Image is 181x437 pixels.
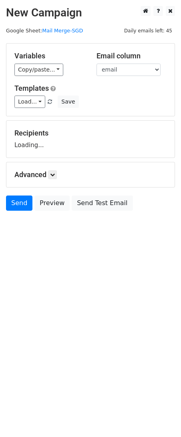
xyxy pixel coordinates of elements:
h2: New Campaign [6,6,175,20]
a: Load... [14,96,45,108]
h5: Email column [97,52,167,60]
a: Preview [34,196,70,211]
h5: Variables [14,52,84,60]
h5: Recipients [14,129,167,138]
a: Daily emails left: 45 [121,28,175,34]
a: Send Test Email [72,196,133,211]
a: Send [6,196,32,211]
small: Google Sheet: [6,28,83,34]
div: Loading... [14,129,167,150]
h5: Advanced [14,170,167,179]
a: Copy/paste... [14,64,63,76]
a: Templates [14,84,49,92]
button: Save [58,96,78,108]
a: Mail Merge-SGD [42,28,83,34]
span: Daily emails left: 45 [121,26,175,35]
